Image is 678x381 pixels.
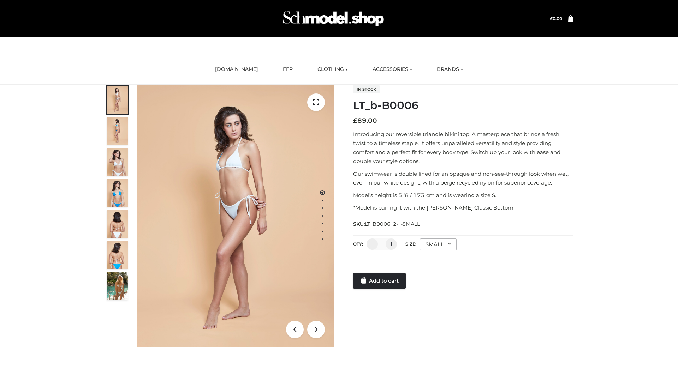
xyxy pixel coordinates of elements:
[278,62,298,77] a: FFP
[280,5,386,32] img: Schmodel Admin 964
[550,16,562,21] a: £0.00
[353,117,377,125] bdi: 89.00
[353,220,421,228] span: SKU:
[353,273,406,289] a: Add to cart
[353,191,573,200] p: Model’s height is 5 ‘8 / 173 cm and is wearing a size S.
[107,148,128,176] img: ArielClassicBikiniTop_CloudNine_AzureSky_OW114ECO_3-scaled.jpg
[107,241,128,269] img: ArielClassicBikiniTop_CloudNine_AzureSky_OW114ECO_8-scaled.jpg
[550,16,553,21] span: £
[137,85,334,347] img: ArielClassicBikiniTop_CloudNine_AzureSky_OW114ECO_1
[353,130,573,166] p: Introducing our reversible triangle bikini top. A masterpiece that brings a fresh twist to a time...
[107,86,128,114] img: ArielClassicBikiniTop_CloudNine_AzureSky_OW114ECO_1-scaled.jpg
[107,117,128,145] img: ArielClassicBikiniTop_CloudNine_AzureSky_OW114ECO_2-scaled.jpg
[420,238,457,250] div: SMALL
[353,241,363,247] label: QTY:
[210,62,263,77] a: [DOMAIN_NAME]
[107,179,128,207] img: ArielClassicBikiniTop_CloudNine_AzureSky_OW114ECO_4-scaled.jpg
[353,85,380,93] span: In stock
[107,272,128,300] img: Arieltop_CloudNine_AzureSky2.jpg
[312,62,353,77] a: CLOTHING
[353,117,357,125] span: £
[367,62,417,77] a: ACCESSORIES
[353,169,573,187] p: Our swimwear is double lined for an opaque and non-see-through look when wet, even in our white d...
[353,99,573,112] h1: LT_b-B0006
[432,62,468,77] a: BRANDS
[365,221,420,227] span: LT_B0006_2-_-SMALL
[405,241,416,247] label: Size:
[107,210,128,238] img: ArielClassicBikiniTop_CloudNine_AzureSky_OW114ECO_7-scaled.jpg
[353,203,573,212] p: *Model is pairing it with the [PERSON_NAME] Classic Bottom
[550,16,562,21] bdi: 0.00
